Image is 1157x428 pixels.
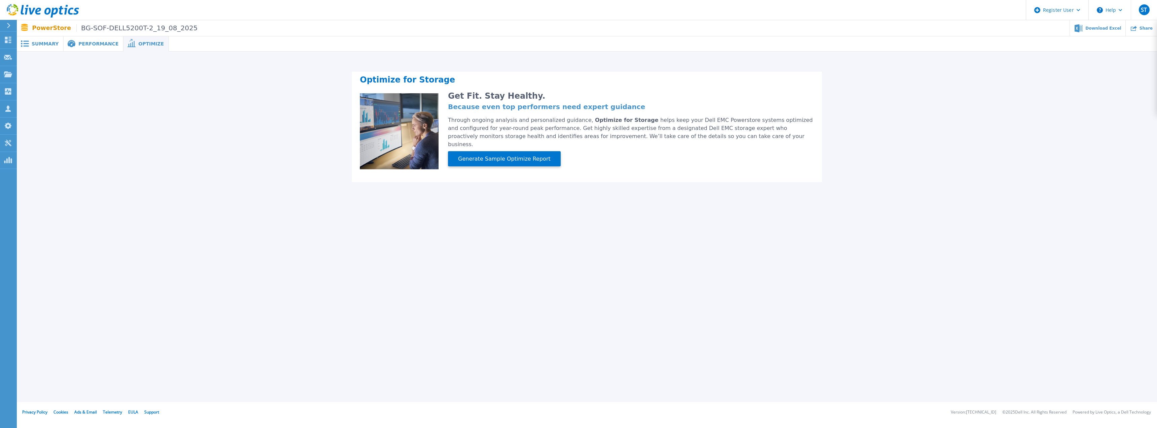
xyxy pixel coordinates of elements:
a: Privacy Policy [22,409,47,415]
li: Powered by Live Optics, a Dell Technology [1073,410,1151,415]
span: Summary [32,41,59,46]
h2: Get Fit. Stay Healthy. [448,93,814,99]
a: Ads & Email [74,409,97,415]
span: Optimize for Storage [595,117,660,123]
a: EULA [128,409,138,415]
a: Support [144,409,159,415]
h2: Optimize for Storage [360,77,814,85]
p: PowerStore [32,24,198,32]
span: BG-SOF-DELL5200T-2_19_08_2025 [76,24,197,32]
li: Version: [TECHNICAL_ID] [951,410,996,415]
a: Cookies [53,409,68,415]
span: Download Excel [1085,26,1121,30]
span: Optimize [138,41,164,46]
div: Through ongoing analysis and personalized guidance, helps keep your Dell EMC Powerstore systems o... [448,116,814,149]
span: ST [1141,7,1147,12]
span: Performance [78,41,118,46]
span: Share [1140,26,1153,30]
img: Optimize Promo [360,93,439,170]
span: Generate Sample Optimize Report [455,155,553,163]
h4: Because even top performers need expert guidance [448,104,814,109]
button: Generate Sample Optimize Report [448,151,561,166]
a: Telemetry [103,409,122,415]
li: © 2025 Dell Inc. All Rights Reserved [1002,410,1067,415]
